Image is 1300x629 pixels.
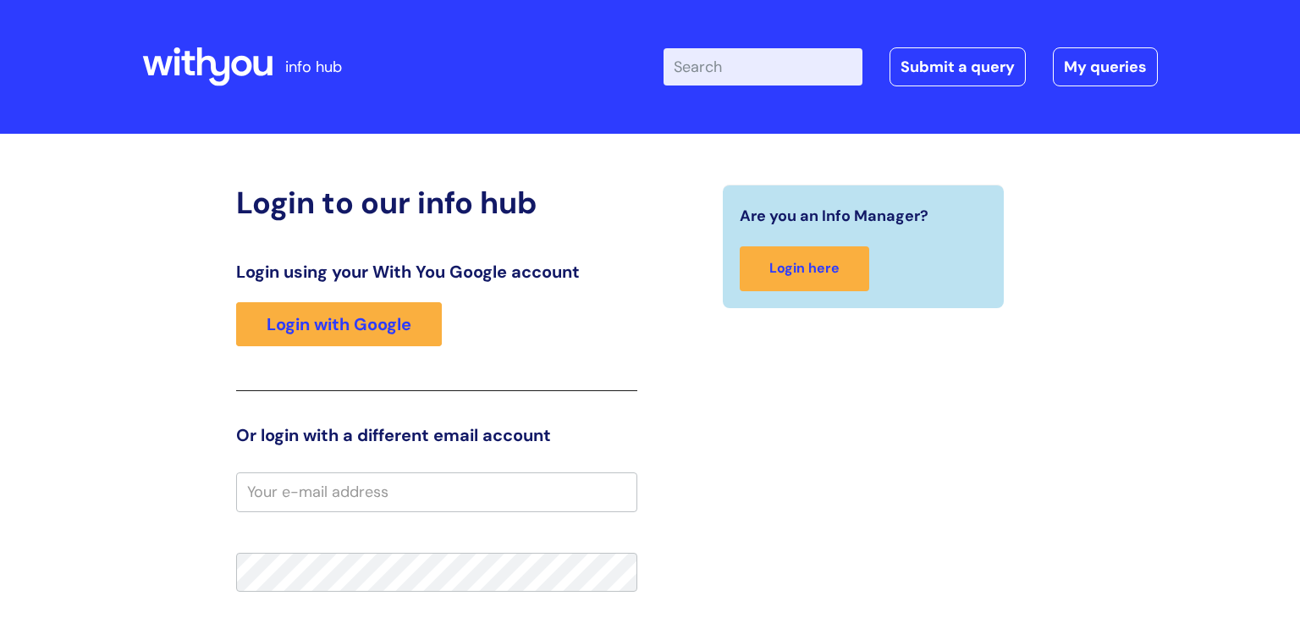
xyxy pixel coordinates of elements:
h3: Login using your With You Google account [236,262,637,282]
a: Login with Google [236,302,442,346]
input: Search [664,48,862,86]
input: Your e-mail address [236,472,637,511]
h3: Or login with a different email account [236,425,637,445]
h2: Login to our info hub [236,185,637,221]
p: info hub [285,53,342,80]
a: Login here [740,246,869,291]
a: Submit a query [890,47,1026,86]
span: Are you an Info Manager? [740,202,928,229]
a: My queries [1053,47,1158,86]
